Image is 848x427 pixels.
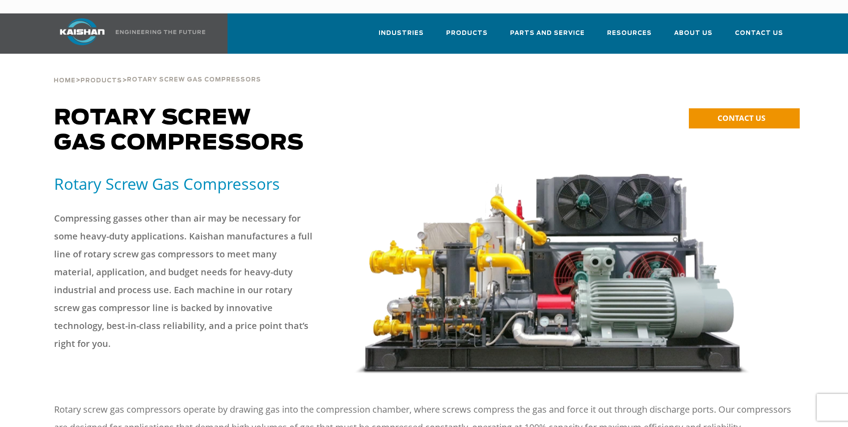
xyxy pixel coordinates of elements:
span: CONTACT US [717,113,765,123]
p: Compressing gasses other than air may be necessary for some heavy-duty applications. Kaishan manu... [54,209,313,353]
span: Products [80,78,122,84]
span: Rotary Screw Gas Compressors [54,107,304,154]
a: Products [446,21,488,52]
img: Engineering the future [116,30,205,34]
a: Kaishan USA [49,13,207,54]
a: Contact Us [735,21,783,52]
a: Products [80,76,122,84]
span: About Us [674,28,713,38]
a: About Us [674,21,713,52]
a: CONTACT US [689,108,800,128]
h5: Rotary Screw Gas Compressors [54,174,344,194]
span: Home [54,78,76,84]
img: machine [354,174,751,374]
span: Resources [607,28,652,38]
span: Contact Us [735,28,783,38]
span: Parts and Service [510,28,585,38]
span: Products [446,28,488,38]
a: Industries [379,21,424,52]
img: kaishan logo [49,18,116,45]
a: Home [54,76,76,84]
span: Industries [379,28,424,38]
div: > > [54,54,261,88]
a: Parts and Service [510,21,585,52]
span: Rotary Screw Gas Compressors [127,77,261,83]
a: Resources [607,21,652,52]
